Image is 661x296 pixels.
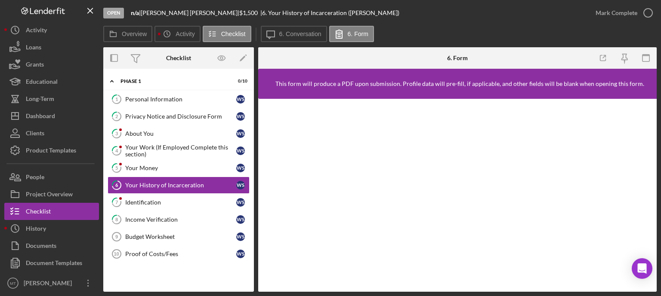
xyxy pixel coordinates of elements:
[108,108,250,125] a: 2Privacy Notice and Disclosure FormWS
[236,129,245,138] div: W S
[103,26,152,42] button: Overview
[4,254,99,272] button: Document Templates
[596,4,637,21] div: Mark Complete
[348,31,368,37] label: 6. Form
[125,233,236,240] div: Budget Worksheet
[125,130,236,137] div: About You
[26,168,44,188] div: People
[261,26,327,42] button: 6. Conversation
[108,91,250,108] a: 1Personal InformationWS
[26,220,46,239] div: History
[267,107,649,283] iframe: Lenderfit form
[447,55,468,61] div: 6. Form
[22,275,77,294] div: [PERSON_NAME]
[103,8,124,18] div: Open
[131,9,139,16] b: n/a
[115,131,118,136] tspan: 3
[115,234,118,239] tspan: 9
[632,258,652,279] div: Open Intercom Messenger
[114,251,119,256] tspan: 10
[236,215,245,224] div: W S
[108,159,250,177] a: 5Your MoneyWS
[4,186,99,203] button: Project Overview
[4,237,99,254] button: Documents
[108,125,250,142] a: 3About YouWS
[131,9,141,16] div: |
[236,95,245,104] div: W S
[115,165,118,171] tspan: 5
[154,26,200,42] button: Activity
[10,281,16,286] text: MT
[232,79,247,84] div: 0 / 10
[125,96,236,103] div: Personal Information
[236,232,245,241] div: W S
[141,9,239,16] div: [PERSON_NAME] [PERSON_NAME] |
[125,165,236,171] div: Your Money
[115,113,118,119] tspan: 2
[108,228,250,245] a: 9Budget WorksheetWS
[4,275,99,292] button: MT[PERSON_NAME]
[125,144,236,158] div: Your Work (If Employed Complete this section)
[236,198,245,207] div: W S
[166,55,191,61] div: Checklist
[125,199,236,206] div: Identification
[115,96,118,102] tspan: 1
[275,80,644,87] div: This form will produce a PDF upon submission. Profile data will pre-fill, if applicable, and othe...
[26,203,51,222] div: Checklist
[4,203,99,220] a: Checklist
[239,9,258,16] span: $1,500
[26,186,73,205] div: Project Overview
[108,245,250,262] a: 10Proof of Costs/FeesWS
[4,168,99,186] button: People
[125,113,236,120] div: Privacy Notice and Disclosure Form
[203,26,251,42] button: Checklist
[260,9,399,16] div: | 6. Your History of Incarceration ([PERSON_NAME])
[587,4,657,21] button: Mark Complete
[329,26,374,42] button: 6. Form
[125,250,236,257] div: Proof of Costs/Fees
[236,146,245,155] div: W S
[176,31,195,37] label: Activity
[26,237,56,256] div: Documents
[108,211,250,228] a: 8Income VerificationWS
[125,216,236,223] div: Income Verification
[221,31,246,37] label: Checklist
[4,220,99,237] button: History
[115,148,118,153] tspan: 4
[236,164,245,172] div: W S
[279,31,321,37] label: 6. Conversation
[108,142,250,159] a: 4Your Work (If Employed Complete this section)WS
[236,112,245,121] div: W S
[115,217,118,222] tspan: 8
[26,254,82,274] div: Document Templates
[115,199,118,205] tspan: 7
[122,31,147,37] label: Overview
[108,177,250,194] a: 6Your History of IncarcerationWS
